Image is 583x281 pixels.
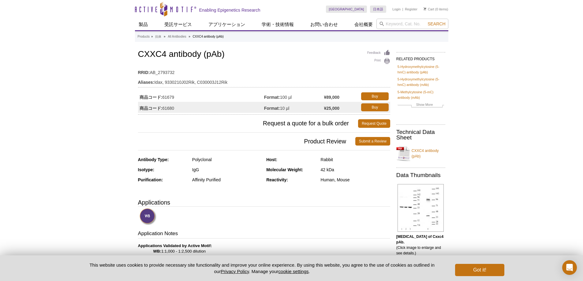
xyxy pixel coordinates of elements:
strong: Host: [266,157,277,162]
a: 5-Methylcytosine (5-mC) antibody (mAb) [398,89,444,100]
td: 61679 [138,91,264,102]
td: AB_2793732 [138,66,390,76]
li: CXXC4 antibody (pAb) [193,35,224,38]
p: This website uses cookies to provide necessary site functionality and improve your online experie... [79,262,445,275]
td: 100 µl [264,91,324,102]
strong: Format: [264,105,280,111]
button: Got it! [455,264,504,276]
div: Affinity Purified [192,177,262,183]
a: 5-Hydroxymethylcytosine (5-hmC) antibody (mAb) [398,76,444,87]
a: Buy [361,103,389,111]
div: Rabbit [321,157,390,162]
h2: Enabling Epigenetics Research [199,7,260,13]
strong: ¥89,000 [324,94,340,100]
li: » [164,35,166,38]
b: Applications Validated by Active Motif: [138,243,212,248]
a: Privacy Policy [221,269,249,274]
a: Buy [361,92,389,100]
li: » [151,35,153,38]
img: Western Blot Validated [140,208,156,225]
a: Show More [398,102,444,109]
span: Request a quote for a bulk order [138,119,358,128]
h3: Application Notes [138,230,390,238]
button: cookie settings [278,269,308,274]
button: Search [426,21,447,27]
a: お問い合わせ [307,19,342,30]
li: (0 items) [424,6,448,13]
h1: CXXC4 antibody (pAb) [138,50,390,60]
input: Keyword, Cat. No. [376,19,448,29]
strong: ¥25,000 [324,105,340,111]
h2: Data Thumbnails [396,172,445,178]
img: Your Cart [424,7,426,10]
div: 42 kDa [321,167,390,172]
a: Products [138,34,150,39]
td: Idax, 9330210J02Rik, C030003J12Rik [138,76,390,86]
strong: Format: [264,94,280,100]
a: Feedback [367,50,390,56]
strong: Isotype: [138,167,155,172]
a: Cart [424,7,434,11]
img: Cxxc4 antibody (pAb) tested by Western blot. [398,184,444,232]
strong: Reactivity: [266,177,288,182]
a: [GEOGRAPHIC_DATA] [326,6,367,13]
h2: RELATED PRODUCTS [396,52,445,63]
a: 日本語 [370,6,386,13]
a: CXXC4 antibody (pAb) [396,144,445,163]
span: Search [428,21,445,26]
div: Human, Mouse [321,177,390,183]
li: » [189,35,190,38]
a: 会社概要 [351,19,376,30]
a: Request Quote [358,119,390,128]
p: 1:1,000 - 1:2,500 dilution The addition of 0.1% Tween 20 in the blocking buffer and primary antib... [138,243,390,271]
strong: WB: [153,249,161,253]
p: (Click image to enlarge and see details.) [396,234,445,256]
a: Print [367,58,390,65]
strong: Molecular Weight: [266,167,303,172]
a: Login [392,7,401,11]
a: 抗体 [155,34,161,39]
a: All Antibodies [168,34,186,39]
a: アプリケーション [205,19,249,30]
strong: 商品コード: [140,94,163,100]
a: 5-Hydroxymethylcytosine (5-hmC) antibody (pAb) [398,64,444,75]
span: Product Review [138,137,355,146]
strong: Purification: [138,177,163,182]
div: IgG [192,167,262,172]
strong: Antibody Type: [138,157,169,162]
li: | [402,6,403,13]
h2: Technical Data Sheet [396,129,445,140]
strong: 商品コード: [140,105,163,111]
a: 受託サービス [161,19,196,30]
td: 10 µl [264,102,324,113]
a: 学術・技術情報 [258,19,297,30]
h3: Applications [138,198,390,207]
div: Open Intercom Messenger [562,260,577,275]
div: Polyclonal [192,157,262,162]
td: 61680 [138,102,264,113]
a: Submit a Review [355,137,390,146]
b: [MEDICAL_DATA] of Cxxc4 pAb. [396,235,443,244]
strong: Aliases: [138,79,155,85]
a: Register [405,7,417,11]
a: 製品 [135,19,151,30]
strong: RRID: [138,70,150,75]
